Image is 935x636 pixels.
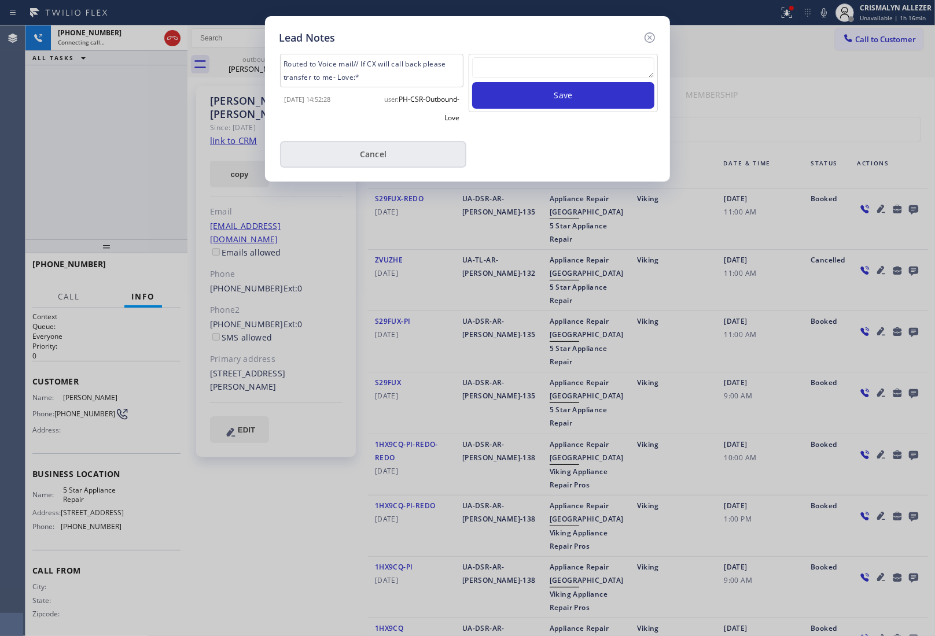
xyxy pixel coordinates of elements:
span: [DATE] 14:52:28 [284,95,330,103]
button: Cancel [280,141,466,168]
span: user: [384,95,399,103]
span: PH-CSR-Outbound-Love [399,94,459,123]
h5: Lead Notes [279,30,335,46]
div: Routed to Voice mail// If CX will call back please transfer to me- Love:* [280,54,463,87]
button: Save [472,82,654,109]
